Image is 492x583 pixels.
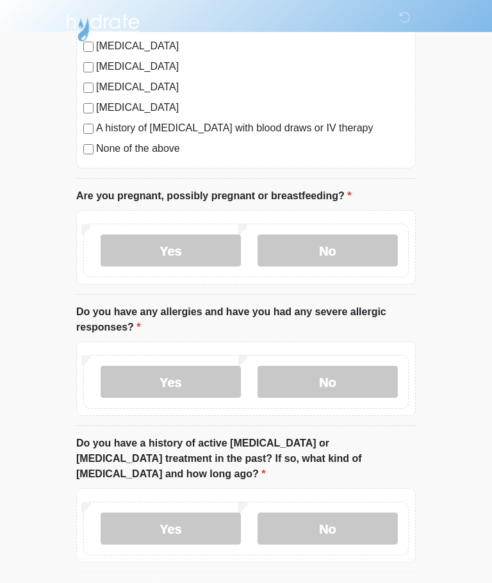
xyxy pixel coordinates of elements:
[76,304,416,335] label: Do you have any allergies and have you had any severe allergic responses?
[96,100,409,115] label: [MEDICAL_DATA]
[101,513,241,545] label: Yes
[101,366,241,398] label: Yes
[96,79,409,95] label: [MEDICAL_DATA]
[83,124,94,134] input: A history of [MEDICAL_DATA] with blood draws or IV therapy
[258,234,398,267] label: No
[96,59,409,74] label: [MEDICAL_DATA]
[258,513,398,545] label: No
[96,120,409,136] label: A history of [MEDICAL_DATA] with blood draws or IV therapy
[258,366,398,398] label: No
[63,10,142,42] img: Hydrate IV Bar - Arcadia Logo
[101,234,241,267] label: Yes
[96,141,409,156] label: None of the above
[83,62,94,72] input: [MEDICAL_DATA]
[83,83,94,93] input: [MEDICAL_DATA]
[76,436,416,482] label: Do you have a history of active [MEDICAL_DATA] or [MEDICAL_DATA] treatment in the past? If so, wh...
[76,188,351,204] label: Are you pregnant, possibly pregnant or breastfeeding?
[83,103,94,113] input: [MEDICAL_DATA]
[83,144,94,154] input: None of the above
